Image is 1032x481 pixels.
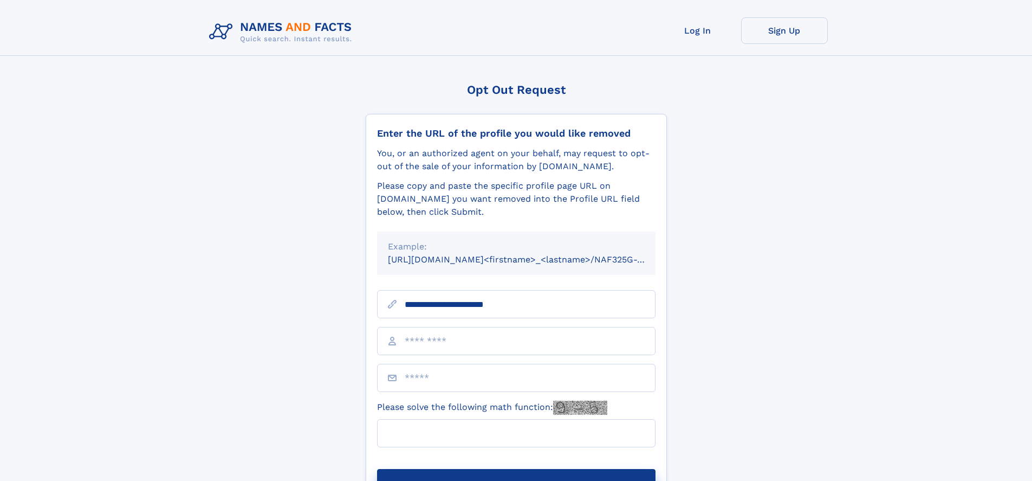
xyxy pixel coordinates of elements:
div: Please copy and paste the specific profile page URL on [DOMAIN_NAME] you want removed into the Pr... [377,179,655,219]
small: [URL][DOMAIN_NAME]<firstname>_<lastname>/NAF325G-xxxxxxxx [388,254,676,265]
div: Enter the URL of the profile you would like removed [377,127,655,139]
label: Please solve the following math function: [377,401,607,415]
div: Opt Out Request [366,83,667,97]
a: Sign Up [741,17,828,44]
img: Logo Names and Facts [205,17,361,47]
a: Log In [654,17,741,44]
div: You, or an authorized agent on your behalf, may request to opt-out of the sale of your informatio... [377,147,655,173]
div: Example: [388,240,645,253]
